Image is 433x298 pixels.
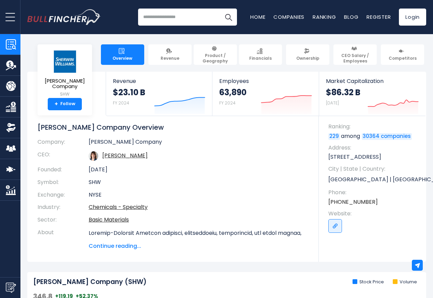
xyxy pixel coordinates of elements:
a: Go to homepage [27,9,101,25]
th: Industry: [38,201,89,214]
a: Financials [239,44,282,65]
a: Basic Materials [89,216,129,224]
a: CEO Salary / Employees [333,44,377,65]
span: Revenue [113,78,205,84]
a: Product / Geography [194,44,237,65]
a: Ownership [286,44,329,65]
img: Bullfincher logo [27,9,101,25]
small: FY 2024 [113,100,129,106]
a: 229 [328,133,340,140]
li: Volume [393,279,417,285]
a: ceo [102,152,148,159]
th: Company: [38,139,89,148]
span: Market Capitalization [326,78,419,84]
strong: $86.32 B [326,87,360,98]
img: Ownership [6,123,16,133]
span: Continue reading... [89,242,309,250]
a: +Follow [48,98,82,110]
img: heidi-petz.jpg [89,151,98,161]
a: Login [399,9,426,26]
a: Blog [344,13,358,20]
span: Overview [113,56,132,61]
a: Register [367,13,391,20]
span: Product / Geography [197,53,234,63]
a: Ranking [313,13,336,20]
span: Ownership [296,56,319,61]
h1: [PERSON_NAME] Company Overview [38,123,309,132]
th: CEO: [38,148,89,164]
span: Revenue [161,56,179,61]
a: Revenue $23.10 B FY 2024 [106,72,212,116]
small: [DATE] [326,100,339,106]
p: among [328,132,419,140]
strong: + [55,101,58,107]
a: Companies [273,13,304,20]
strong: $23.10 B [113,87,145,98]
a: Market Capitalization $86.32 B [DATE] [319,72,425,116]
th: Exchange: [38,189,89,201]
th: Founded: [38,164,89,176]
span: [PERSON_NAME] Company [43,78,87,89]
button: Search [220,9,237,26]
a: Overview [101,44,144,65]
td: NYSE [89,189,309,201]
strong: 63,890 [219,87,247,98]
a: Employees 63,890 FY 2024 [212,72,318,116]
td: [DATE] [89,164,309,176]
span: Phone: [328,189,419,196]
span: City | State | Country: [328,165,419,173]
span: Website: [328,210,419,217]
h2: [PERSON_NAME] Company (SHW) [33,278,147,286]
a: Chemicals - Specialty [89,203,148,211]
a: Go to link [328,219,342,233]
p: [STREET_ADDRESS] [328,153,419,161]
a: 30364 companies [362,133,412,140]
p: [GEOGRAPHIC_DATA] | [GEOGRAPHIC_DATA] | US [328,174,419,185]
a: Home [250,13,265,20]
span: Ranking: [328,123,419,130]
span: CEO Salary / Employees [337,53,374,63]
span: Financials [249,56,272,61]
a: Revenue [148,44,192,65]
span: Employees [219,78,312,84]
th: About [38,226,89,250]
th: Sector: [38,214,89,226]
span: Address: [328,144,419,152]
th: Symbol: [38,176,89,189]
small: SHW [43,91,87,97]
td: SHW [89,176,309,189]
a: Competitors [381,44,424,65]
td: [PERSON_NAME] Company [89,139,309,148]
li: Stock Price [353,279,384,285]
a: [PHONE_NUMBER] [328,198,378,206]
span: Competitors [389,56,417,61]
small: FY 2024 [219,100,236,106]
a: [PERSON_NAME] Company SHW [43,50,87,98]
